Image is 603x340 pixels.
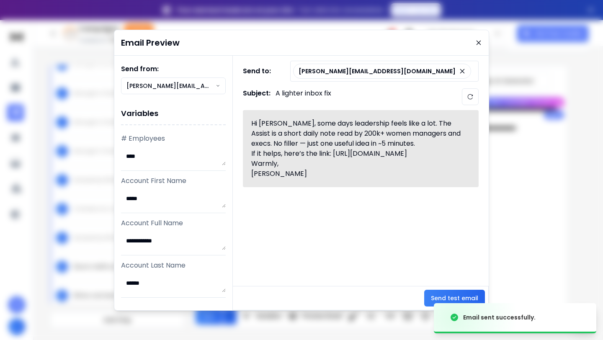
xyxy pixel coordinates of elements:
[299,67,456,75] p: [PERSON_NAME][EMAIL_ADDRESS][DOMAIN_NAME]
[121,134,226,144] p: # Employees
[121,64,226,74] h1: Send from:
[243,66,276,76] h1: Send to:
[121,103,226,125] h1: Variables
[251,149,461,159] div: If it helps, here’s the link: [URL][DOMAIN_NAME]
[121,260,226,270] p: Account Last Name
[121,37,180,49] h1: Email Preview
[121,218,226,228] p: Account Full Name
[251,159,461,179] div: Warmly, [PERSON_NAME]
[243,88,271,105] h1: Subject:
[463,313,536,322] div: Email sent successfully.
[424,290,485,307] button: Send test email
[126,82,216,90] p: [PERSON_NAME][EMAIL_ADDRESS][DOMAIN_NAME]
[121,176,226,186] p: Account First Name
[276,88,331,105] p: A lighter inbox fix
[251,118,461,149] div: Hi [PERSON_NAME], some days leadership feels like a lot. The Assist is a short daily note read by...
